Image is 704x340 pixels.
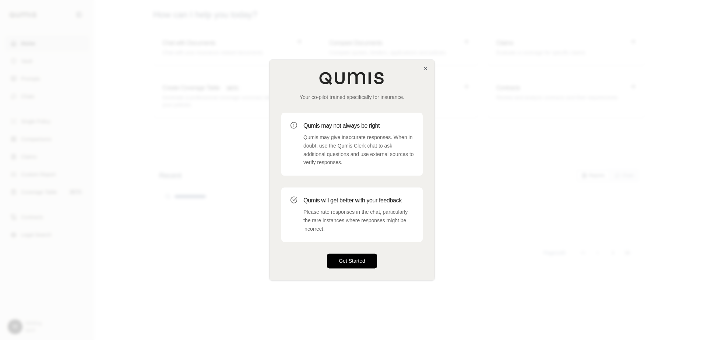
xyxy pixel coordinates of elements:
[303,133,414,167] p: Qumis may give inaccurate responses. When in doubt, use the Qumis Clerk chat to ask additional qu...
[303,196,414,205] h3: Qumis will get better with your feedback
[327,254,377,269] button: Get Started
[281,93,423,101] p: Your co-pilot trained specifically for insurance.
[303,121,414,130] h3: Qumis may not always be right
[319,71,385,85] img: Qumis Logo
[303,208,414,233] p: Please rate responses in the chat, particularly the rare instances where responses might be incor...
